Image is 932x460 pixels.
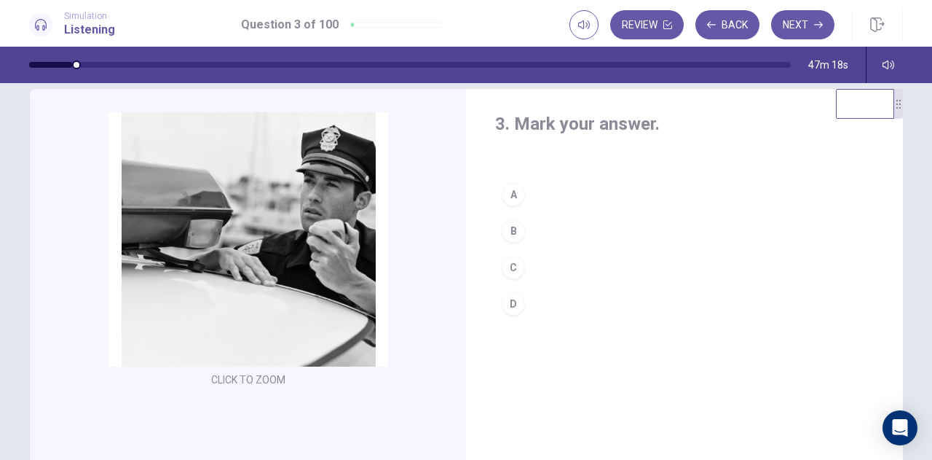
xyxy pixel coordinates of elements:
[495,112,874,136] h4: 3. Mark your answer.
[495,213,874,249] button: B
[502,183,525,206] div: A
[64,11,115,21] span: Simulation
[771,10,834,39] button: Next
[610,10,684,39] button: Review
[695,10,759,39] button: Back
[495,286,874,322] button: D
[502,256,525,279] div: C
[495,176,874,213] button: A
[64,21,115,39] h1: Listening
[502,219,525,243] div: B
[882,410,917,445] div: Open Intercom Messenger
[241,16,339,34] h1: Question 3 of 100
[502,292,525,316] div: D
[495,249,874,286] button: C
[808,59,848,71] span: 47m 18s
